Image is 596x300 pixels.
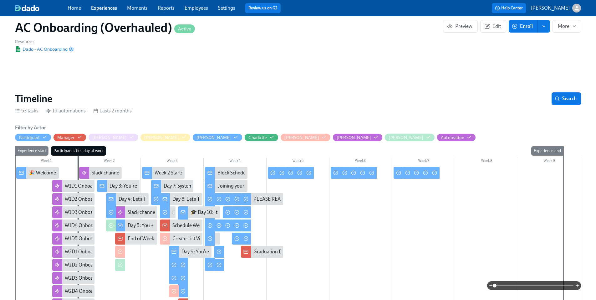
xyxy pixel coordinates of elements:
div: Day 3: You're One Step Closer to the Phones! 📞 [97,180,140,192]
div: Joining your IOP Shadow Session Instructions [217,183,316,189]
div: W1D3 Onboarding sessions [52,206,95,218]
div: Week 2 Starts Now: Let’s Dive Into the “How” 🔧 [142,167,185,179]
div: Day 4: Let’s Tackle Objections 🔍 [106,193,149,205]
button: Preview [443,20,478,33]
div: Introduce yourself to your Team! [217,235,287,242]
button: More [553,20,581,33]
a: dado [15,5,68,11]
div: Day 8: Let’s Talk About the Money 💰 [160,193,202,205]
img: Google Sheet [15,46,21,52]
div: End of Week 1 - check in with your new AC [115,233,158,245]
div: Hide Participant [19,135,40,141]
div: Hide Brandi [144,135,179,141]
button: Help Center [492,3,526,13]
div: Create List Views for new ACs! [172,235,237,242]
div: W2D4 Onboarding Sessions [52,285,95,297]
span: Search [556,96,577,102]
div: Slack channel round 3 [128,209,174,216]
div: W2D4 Onboarding Sessions [65,288,125,295]
div: Week 2 [78,158,141,166]
div: Day 5: You + Salesforce = Dream Team 💻 [128,222,216,229]
div: Hide Charlotte [248,135,267,141]
button: enroll [537,20,550,33]
div: Week 5 [267,158,329,166]
div: Schedule Week 2 Mock Call + Check-In 📞 [172,222,261,229]
div: W1D4 Onboarding sessions [65,222,124,229]
button: [PERSON_NAME] [140,134,190,141]
div: Slack channel round 3 [115,206,158,218]
button: Charlotte [245,134,278,141]
div: Joining your IOP Shadow Session Instructions [205,180,247,192]
div: Introduce yourself to your Team! [205,233,220,245]
h2: Timeline [15,92,52,105]
button: [PERSON_NAME] [281,134,330,141]
div: End of Week 1 - check in with your new AC [128,235,216,242]
button: Review us on G2 [245,3,281,13]
div: Hide Olivia [389,135,423,141]
div: Schedule your IOP Group Shadow Sessions! [172,209,266,216]
div: Day 9: You’re Taking the Lead! 🚀 [169,246,211,258]
div: W2D2 Onboarding Sessions [52,259,95,271]
div: Hide Juliette [284,135,319,141]
button: Participant [15,134,51,141]
div: W2D2 Onboarding Sessions [65,261,124,268]
div: 🎓 Day 10: It’s Graduation Day! [178,206,221,218]
div: Hide Automation [441,135,464,141]
div: Day 7: Systems Meet Skill 🧠 [151,180,194,192]
div: Week 4 [204,158,267,166]
button: Edit [480,20,506,33]
div: Experience start [15,146,48,156]
span: Dado - AC Onboarding [15,46,68,52]
div: Week 1 [15,158,78,166]
img: dado [15,5,39,11]
div: W2D3 Onboarding Sessions [65,275,124,282]
div: Day 8: Let’s Talk About the Money 💰 [172,196,251,203]
h1: AC Onboarding (Overhauled) [15,20,195,35]
h6: Filter by Actor [15,124,46,131]
div: 🎓 Day 10: It’s Graduation Day! [191,209,256,216]
div: Day 7: Systems Meet Skill 🧠 [164,183,224,189]
div: Schedule Week 2 Mock Call + Check-In 📞 [160,220,202,231]
div: Lasts 2 months [93,107,132,114]
div: Week 7 [392,158,455,166]
div: W1D2 Onboarding sessions [52,193,95,205]
a: Experiences [91,5,117,11]
a: Reports [158,5,175,11]
div: PLEASE READ: AC FAQ & Best Practices [253,196,338,203]
div: W1D3 Onboarding sessions [65,209,124,216]
button: [PERSON_NAME] [531,4,581,13]
div: Hide Manager [57,135,74,141]
button: Search [552,92,581,105]
div: Hide Melissa [337,135,371,141]
button: [PERSON_NAME] [89,134,138,141]
button: Automation [437,134,476,141]
div: 🎉 Welcome to Charlie Health, Let’s Get Started! [16,167,59,179]
button: [PERSON_NAME] [193,134,242,141]
span: More [558,23,576,29]
button: [PERSON_NAME] [333,134,383,141]
div: W2D1 Onboarding Sessions [52,246,95,258]
div: W1D1 Onboarding sessions [52,180,95,192]
div: 53 tasks [15,107,38,114]
div: W1D1 Onboarding sessions [65,183,123,189]
div: PLEASE READ: AC FAQ & Best Practices [241,193,283,205]
div: Block Schedules! [205,167,247,179]
div: W2D1 Onboarding Sessions [65,248,124,255]
button: Manager [53,134,86,141]
a: Home [68,5,81,11]
div: Experience end [531,146,563,156]
div: W1D2 Onboarding sessions [65,196,124,203]
a: Google SheetDado - AC Onboarding [15,46,68,52]
div: Day 3: You're One Step Closer to the Phones! 📞 [110,183,211,189]
div: Hide Brys [196,135,231,141]
div: 19 automations [46,107,86,114]
div: Slack channel round 1 [79,167,122,179]
div: Week 2 Starts Now: Let’s Dive Into the “How” 🔧 [155,169,256,176]
div: Create List Views for new ACs! [160,233,202,245]
a: Review us on G2 [248,5,278,11]
div: Week 9 [518,158,581,166]
div: Graduation Day! [253,248,288,255]
div: W1D5 Onboarding sessions [52,233,95,245]
a: Moments [127,5,148,11]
